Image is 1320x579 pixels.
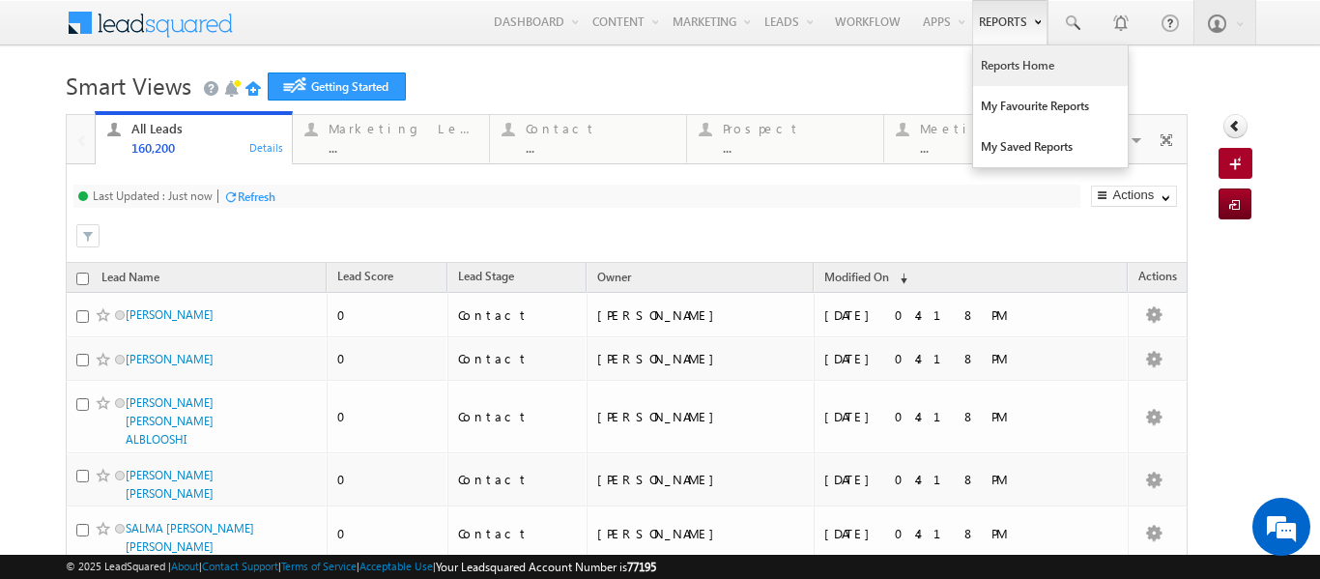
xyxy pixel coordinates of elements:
[202,560,278,572] a: Contact Support
[1129,266,1187,291] span: Actions
[458,306,579,324] div: Contact
[597,471,805,488] div: [PERSON_NAME]
[292,115,490,163] a: Marketing Leads...
[359,560,433,572] a: Acceptable Use
[824,471,1090,488] div: [DATE] 04:18 PM
[126,521,254,554] a: SALMA [PERSON_NAME] [PERSON_NAME]
[66,558,656,576] span: © 2025 LeadSquared | | | | |
[126,307,214,322] a: [PERSON_NAME]
[597,270,631,284] span: Owner
[597,408,805,425] div: [PERSON_NAME]
[76,273,89,285] input: Check all records
[824,306,1090,324] div: [DATE] 04:18 PM
[337,350,439,367] div: 0
[824,350,1090,367] div: [DATE] 04:18 PM
[329,140,477,155] div: ...
[883,115,1081,163] a: Meeting...
[268,72,406,101] a: Getting Started
[337,306,439,324] div: 0
[458,269,514,283] span: Lead Stage
[597,306,805,324] div: [PERSON_NAME]
[920,121,1069,136] div: Meeting
[93,188,213,203] div: Last Updated : Just now
[526,121,674,136] div: Contact
[973,127,1128,167] a: My Saved Reports
[131,140,280,155] div: 160,200
[126,395,214,447] a: [PERSON_NAME] [PERSON_NAME] ALBLOOSHI
[458,525,579,542] div: Contact
[281,560,357,572] a: Terms of Service
[337,269,393,283] span: Lead Score
[824,408,1090,425] div: [DATE] 04:18 PM
[973,45,1128,86] a: Reports Home
[458,471,579,488] div: Contact
[238,189,275,204] div: Refresh
[627,560,656,574] span: 77195
[920,140,1069,155] div: ...
[723,140,872,155] div: ...
[126,468,214,501] a: [PERSON_NAME] [PERSON_NAME]
[526,140,674,155] div: ...
[436,560,656,574] span: Your Leadsquared Account Number is
[723,121,872,136] div: Prospect
[337,525,439,542] div: 0
[131,121,280,136] div: All Leads
[597,525,805,542] div: [PERSON_NAME]
[92,267,169,292] a: Lead Name
[328,266,403,291] a: Lead Score
[815,266,917,291] a: Modified On (sorted descending)
[337,471,439,488] div: 0
[337,408,439,425] div: 0
[597,350,805,367] div: [PERSON_NAME]
[824,270,889,284] span: Modified On
[171,560,199,572] a: About
[248,138,285,156] div: Details
[824,525,1090,542] div: [DATE] 04:18 PM
[126,352,214,366] a: [PERSON_NAME]
[448,266,524,291] a: Lead Stage
[329,121,477,136] div: Marketing Leads
[95,111,293,165] a: All Leads160,200Details
[458,350,579,367] div: Contact
[66,70,191,101] span: Smart Views
[458,408,579,425] div: Contact
[892,271,907,286] span: (sorted descending)
[973,86,1128,127] a: My Favourite Reports
[489,115,687,163] a: Contact...
[686,115,884,163] a: Prospect...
